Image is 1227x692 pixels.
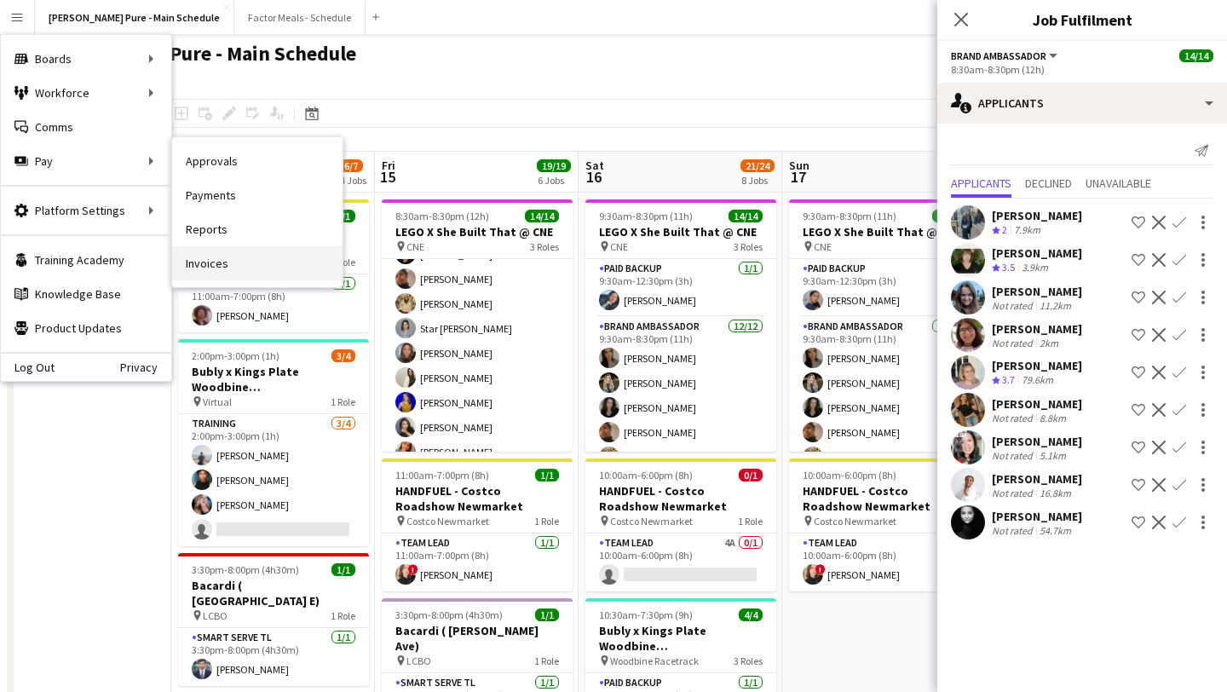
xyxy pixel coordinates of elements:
[585,458,776,591] div: 10:00am-6:00pm (8h)0/1HANDFUEL - Costco Roadshow Newmarket Costco Newmarket1 RoleTeam Lead4A0/110...
[729,210,763,222] span: 14/14
[1036,299,1074,312] div: 11.2km
[992,449,1036,462] div: Not rated
[535,469,559,482] span: 1/1
[1018,261,1051,275] div: 3.9km
[331,563,355,576] span: 1/1
[992,284,1082,299] div: [PERSON_NAME]
[1036,449,1069,462] div: 5.1km
[951,49,1060,62] button: Brand Ambassador
[408,564,418,574] span: !
[739,469,763,482] span: 0/1
[192,349,279,362] span: 2:00pm-3:00pm (1h)
[382,533,573,591] app-card-role: Team Lead1/111:00am-7:00pm (8h)![PERSON_NAME]
[1002,261,1015,274] span: 3.5
[937,83,1227,124] div: Applicants
[932,210,966,222] span: 14/14
[789,483,980,514] h3: HANDFUEL - Costco Roadshow Newmarket
[1018,373,1057,388] div: 79.6km
[178,628,369,686] app-card-role: Smart Serve TL1/13:30pm-8:00pm (4h30m)[PERSON_NAME]
[951,49,1046,62] span: Brand Ambassador
[406,515,489,528] span: Costco Newmarket
[14,41,356,66] h1: [PERSON_NAME] Pure - Main Schedule
[803,210,896,222] span: 9:30am-8:30pm (11h)
[992,299,1036,312] div: Not rated
[1179,49,1213,62] span: 14/14
[992,487,1036,499] div: Not rated
[395,210,489,222] span: 8:30am-8:30pm (12h)
[741,174,774,187] div: 8 Jobs
[740,159,775,172] span: 21/24
[734,655,763,667] span: 3 Roles
[1,76,171,110] div: Workforce
[1036,487,1074,499] div: 16.8km
[534,655,559,667] span: 1 Role
[537,159,571,172] span: 19/19
[789,158,809,173] span: Sun
[382,458,573,591] div: 11:00am-7:00pm (8h)1/1HANDFUEL - Costco Roadshow Newmarket Costco Newmarket1 RoleTeam Lead1/111:0...
[992,358,1082,373] div: [PERSON_NAME]
[178,414,369,546] app-card-role: Training3/42:00pm-3:00pm (1h)[PERSON_NAME][PERSON_NAME][PERSON_NAME]
[610,515,693,528] span: Costco Newmarket
[992,412,1036,424] div: Not rated
[789,317,980,647] app-card-role: Brand Ambassador12/129:30am-8:30pm (11h)[PERSON_NAME][PERSON_NAME][PERSON_NAME][PERSON_NAME][PERS...
[1011,223,1044,238] div: 7.9km
[585,158,604,173] span: Sat
[172,212,343,246] a: Reports
[789,224,980,239] h3: LEGO X She Built That @ CNE
[35,1,234,34] button: [PERSON_NAME] Pure - Main Schedule
[395,469,489,482] span: 11:00am-7:00pm (8h)
[178,274,369,332] app-card-role: Team Lead1/111:00am-7:00pm (8h)[PERSON_NAME]
[992,396,1082,412] div: [PERSON_NAME]
[734,240,763,253] span: 3 Roles
[234,1,366,34] button: Factor Meals - Schedule
[331,395,355,408] span: 1 Role
[340,174,366,187] div: 4 Jobs
[585,224,776,239] h3: LEGO X She Built That @ CNE
[120,360,171,374] a: Privacy
[534,515,559,528] span: 1 Role
[585,317,776,647] app-card-role: Brand Ambassador12/129:30am-8:30pm (11h)[PERSON_NAME][PERSON_NAME][PERSON_NAME][PERSON_NAME][PERS...
[1,277,171,311] a: Knowledge Base
[382,483,573,514] h3: HANDFUEL - Costco Roadshow Newmarket
[1,311,171,345] a: Product Updates
[178,553,369,686] app-job-card: 3:30pm-8:00pm (4h30m)1/1Bacardi ( [GEOGRAPHIC_DATA] E) LCBO1 RoleSmart Serve TL1/13:30pm-8:00pm (...
[382,623,573,654] h3: Bacardi ( [PERSON_NAME] Ave)
[789,458,980,591] app-job-card: 10:00am-6:00pm (8h)1/1HANDFUEL - Costco Roadshow Newmarket Costco Newmarket1 RoleTeam Lead1/110:0...
[937,9,1227,31] h3: Job Fulfilment
[406,655,431,667] span: LCBO
[1,110,171,144] a: Comms
[585,199,776,452] app-job-card: 9:30am-8:30pm (11h)14/14LEGO X She Built That @ CNE CNE3 RolesPaid Backup1/19:30am-12:30pm (3h)[P...
[583,167,604,187] span: 16
[530,240,559,253] span: 3 Roles
[1,193,171,228] div: Platform Settings
[178,339,369,546] app-job-card: 2:00pm-3:00pm (1h)3/4Bubly x Kings Plate Woodbine [GEOGRAPHIC_DATA] Virtual1 RoleTraining3/42:00p...
[525,210,559,222] span: 14/14
[1025,177,1072,189] span: Declined
[339,159,363,172] span: 6/7
[538,174,570,187] div: 6 Jobs
[395,608,503,621] span: 3:30pm-8:00pm (4h30m)
[786,167,809,187] span: 17
[585,623,776,654] h3: Bubly x Kings Plate Woodbine [GEOGRAPHIC_DATA]
[789,259,980,317] app-card-role: Paid Backup1/19:30am-12:30pm (3h)[PERSON_NAME]
[739,608,763,621] span: 4/4
[951,177,1011,189] span: Applicants
[585,483,776,514] h3: HANDFUEL - Costco Roadshow Newmarket
[331,609,355,622] span: 1 Role
[951,63,1213,76] div: 8:30am-8:30pm (12h)
[585,533,776,591] app-card-role: Team Lead4A0/110:00am-6:00pm (8h)
[1002,373,1015,386] span: 3.7
[992,471,1082,487] div: [PERSON_NAME]
[172,178,343,212] a: Payments
[992,509,1082,524] div: [PERSON_NAME]
[1036,337,1062,349] div: 2km
[789,533,980,591] app-card-role: Team Lead1/110:00am-6:00pm (8h)![PERSON_NAME]
[992,321,1082,337] div: [PERSON_NAME]
[203,609,228,622] span: LCBO
[1,42,171,76] div: Boards
[382,199,573,452] app-job-card: 8:30am-8:30pm (12h)14/14LEGO X She Built That @ CNE CNE3 Roles[PERSON_NAME][PERSON_NAME][PERSON_N...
